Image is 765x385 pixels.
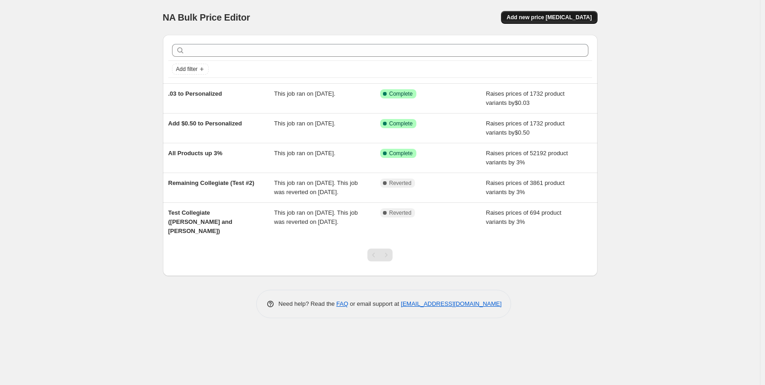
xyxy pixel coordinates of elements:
span: Reverted [389,209,412,217]
span: This job ran on [DATE]. [274,150,335,157]
span: Remaining Collegiate (Test #2) [168,179,254,186]
span: This job ran on [DATE]. [274,120,335,127]
span: Add filter [176,65,198,73]
span: Test Collegiate ([PERSON_NAME] and [PERSON_NAME]) [168,209,232,234]
span: This job ran on [DATE]. This job was reverted on [DATE]. [274,209,358,225]
a: FAQ [336,300,348,307]
span: Complete [389,90,413,98]
span: Raises prices of 694 product variants by 3% [486,209,561,225]
span: $0.50 [515,129,530,136]
span: or email support at [348,300,401,307]
span: .03 to Personalized [168,90,222,97]
span: Add $0.50 to Personalized [168,120,242,127]
span: This job ran on [DATE]. [274,90,335,97]
span: Complete [389,120,413,127]
span: Need help? Read the [279,300,337,307]
button: Add new price [MEDICAL_DATA] [501,11,597,24]
span: All Products up 3% [168,150,222,157]
span: Add new price [MEDICAL_DATA] [506,14,592,21]
span: NA Bulk Price Editor [163,12,250,22]
nav: Pagination [367,249,393,261]
span: Raises prices of 52192 product variants by 3% [486,150,568,166]
span: Raises prices of 1732 product variants by [486,120,565,136]
span: Raises prices of 1732 product variants by [486,90,565,106]
span: Complete [389,150,413,157]
span: This job ran on [DATE]. This job was reverted on [DATE]. [274,179,358,195]
span: Raises prices of 3861 product variants by 3% [486,179,565,195]
a: [EMAIL_ADDRESS][DOMAIN_NAME] [401,300,501,307]
button: Add filter [172,64,209,75]
span: Reverted [389,179,412,187]
span: $0.03 [515,99,530,106]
